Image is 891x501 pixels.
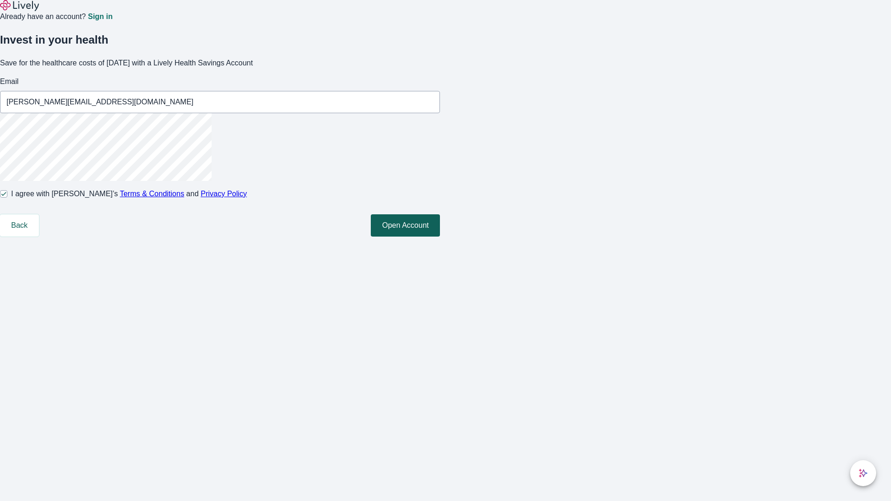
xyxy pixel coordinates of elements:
[88,13,112,20] a: Sign in
[850,460,876,486] button: chat
[120,190,184,198] a: Terms & Conditions
[11,188,247,199] span: I agree with [PERSON_NAME]’s and
[201,190,247,198] a: Privacy Policy
[859,469,868,478] svg: Lively AI Assistant
[371,214,440,237] button: Open Account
